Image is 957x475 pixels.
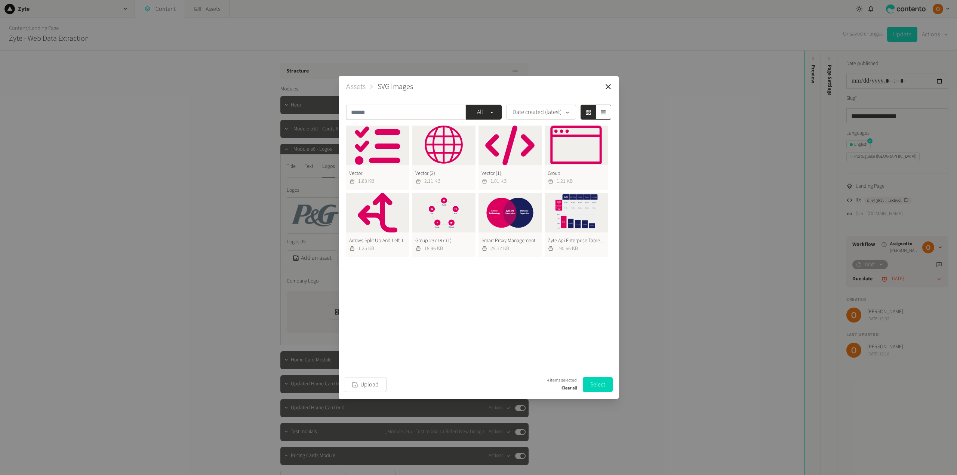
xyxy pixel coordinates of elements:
button: Clear all [561,384,577,393]
button: All [466,105,502,120]
button: Upload [345,377,387,392]
span: All [472,108,489,117]
button: SVG images [378,81,413,92]
button: Date created (latest) [506,105,576,120]
button: Select [583,377,613,392]
span: 4 items selected [547,377,577,384]
button: Assets [346,81,366,92]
